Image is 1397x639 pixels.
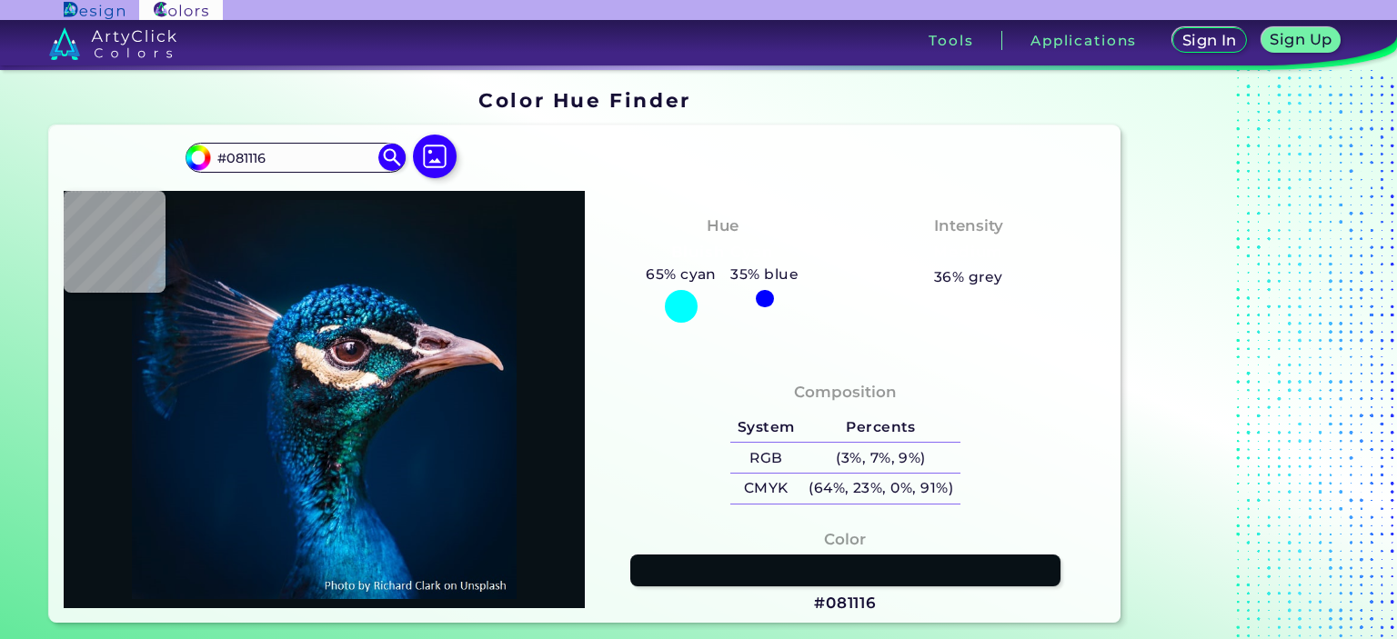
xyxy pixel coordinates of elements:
[378,144,406,171] img: icon search
[730,443,801,473] h5: RGB
[801,443,960,473] h5: (3%, 7%, 9%)
[1185,34,1234,47] h5: Sign In
[1273,33,1330,46] h5: Sign Up
[1265,29,1337,52] a: Sign Up
[638,263,723,286] h5: 65% cyan
[1030,34,1137,47] h3: Applications
[724,263,806,286] h5: 35% blue
[824,526,866,553] h4: Color
[49,27,177,60] img: logo_artyclick_colors_white.svg
[814,593,877,614] h3: #081116
[73,200,576,599] img: img_pavlin.jpg
[934,265,1003,289] h5: 36% grey
[1176,29,1242,52] a: Sign In
[926,242,1011,264] h3: Medium
[663,242,781,264] h3: Bluish Cyan
[64,2,125,19] img: ArtyClick Design logo
[929,34,973,47] h3: Tools
[730,474,801,504] h5: CMYK
[934,213,1003,239] h4: Intensity
[801,474,960,504] h5: (64%, 23%, 0%, 91%)
[707,213,739,239] h4: Hue
[211,145,380,170] input: type color..
[794,379,897,405] h4: Composition
[730,413,801,443] h5: System
[478,86,690,114] h1: Color Hue Finder
[413,135,457,178] img: icon picture
[801,413,960,443] h5: Percents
